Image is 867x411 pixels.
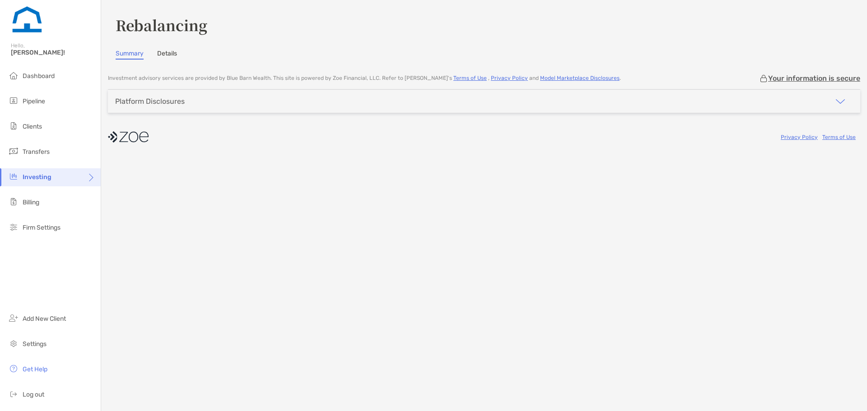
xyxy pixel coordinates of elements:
span: Log out [23,391,44,398]
a: Terms of Use [453,75,487,81]
span: [PERSON_NAME]! [11,49,95,56]
a: Model Marketplace Disclosures [540,75,620,81]
img: billing icon [8,196,19,207]
span: Investing [23,173,51,181]
p: Investment advisory services are provided by Blue Barn Wealth . This site is powered by Zoe Finan... [108,75,621,82]
h3: Rebalancing [116,14,853,35]
img: transfers icon [8,146,19,157]
span: Firm Settings [23,224,61,231]
a: Details [157,50,177,60]
img: investing icon [8,171,19,182]
span: Get Help [23,365,47,373]
img: dashboard icon [8,70,19,81]
img: settings icon [8,338,19,349]
img: clients icon [8,120,19,131]
div: Platform Disclosures [115,97,185,106]
span: Billing [23,199,39,206]
span: Transfers [23,148,50,156]
a: Summary [116,50,144,60]
span: Clients [23,123,42,130]
img: Zoe Logo [11,4,43,36]
span: Dashboard [23,72,55,80]
img: firm-settings icon [8,222,19,232]
img: pipeline icon [8,95,19,106]
img: logout icon [8,388,19,399]
a: Privacy Policy [781,134,818,140]
span: Add New Client [23,315,66,323]
img: company logo [108,127,149,147]
a: Privacy Policy [491,75,528,81]
img: get-help icon [8,363,19,374]
span: Pipeline [23,97,45,105]
p: Your information is secure [768,74,860,83]
img: add_new_client icon [8,313,19,323]
img: icon arrow [835,96,846,107]
span: Settings [23,340,47,348]
a: Terms of Use [822,134,856,140]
